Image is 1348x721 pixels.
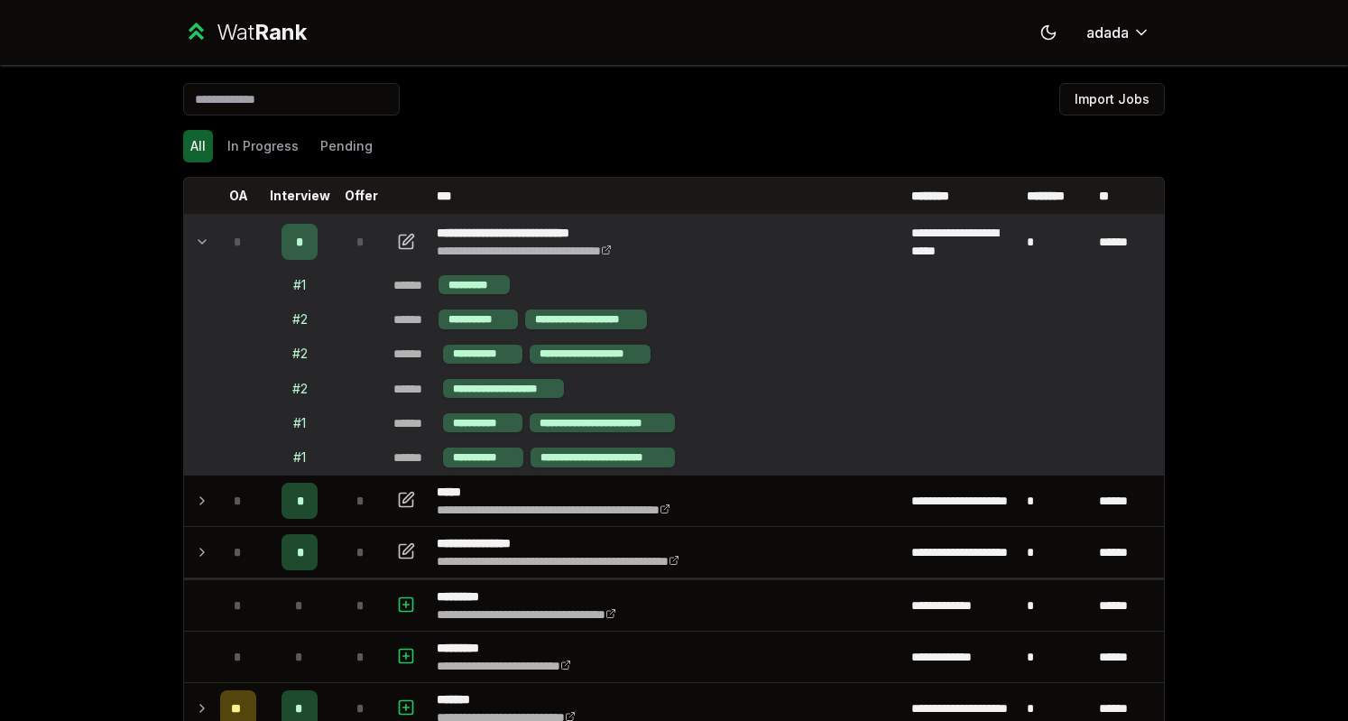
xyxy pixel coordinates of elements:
div: # 2 [292,380,308,398]
div: # 1 [293,448,306,467]
div: # 1 [293,414,306,432]
div: # 2 [292,345,308,363]
span: Rank [254,19,307,45]
button: adada [1072,16,1165,49]
button: Pending [313,130,380,162]
button: Import Jobs [1059,83,1165,116]
p: OA [229,187,248,205]
p: Interview [270,187,330,205]
p: Offer [345,187,378,205]
button: In Progress [220,130,306,162]
div: # 2 [292,310,308,328]
span: adada [1086,22,1129,43]
a: WatRank [183,18,307,47]
button: All [183,130,213,162]
div: Wat [217,18,307,47]
div: # 1 [293,276,306,294]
